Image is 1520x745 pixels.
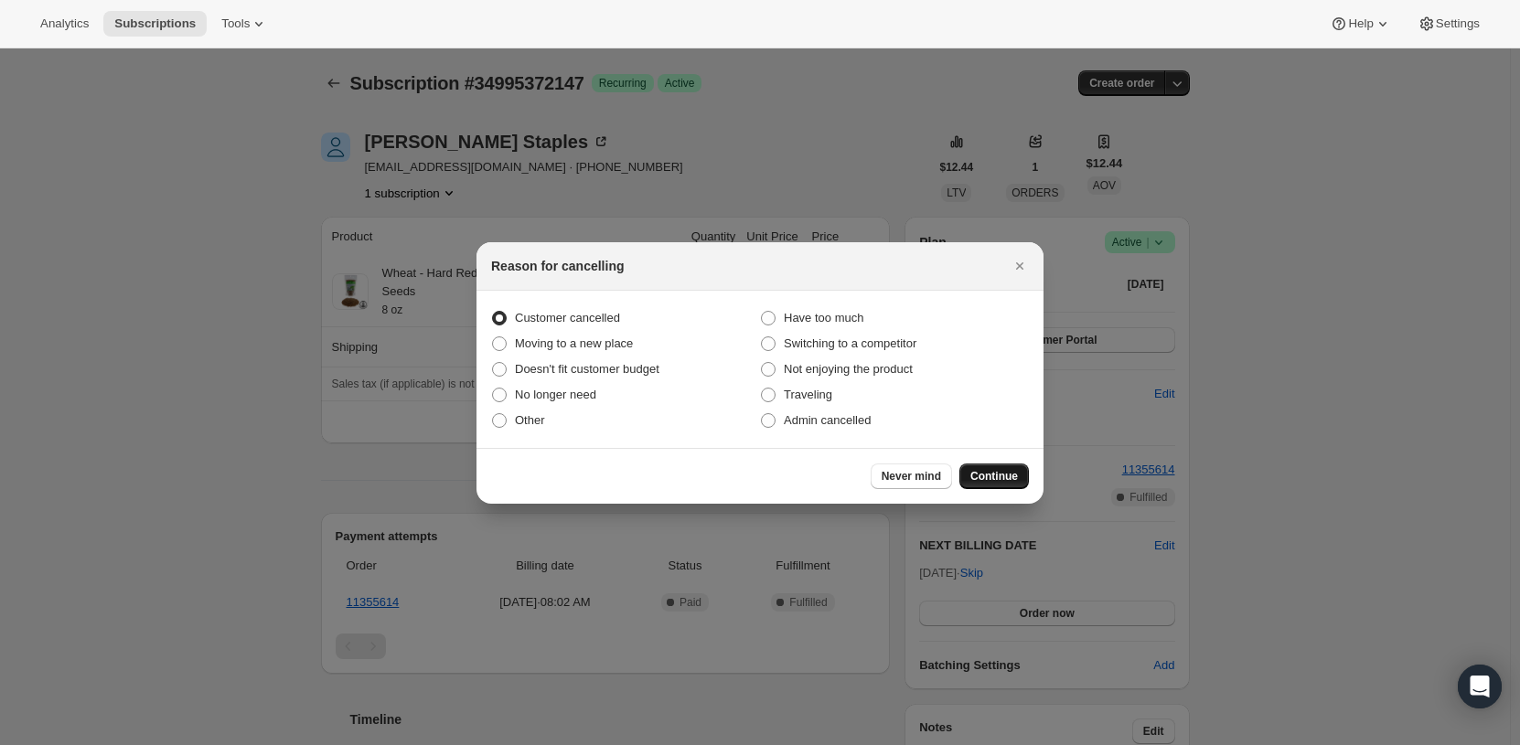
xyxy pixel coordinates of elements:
[103,11,207,37] button: Subscriptions
[29,11,100,37] button: Analytics
[959,463,1029,489] button: Continue
[1458,665,1502,708] div: Open Intercom Messenger
[1319,11,1402,37] button: Help
[1007,253,1033,279] button: Close
[1436,16,1480,31] span: Settings
[114,16,196,31] span: Subscriptions
[515,336,633,350] span: Moving to a new place
[515,388,596,401] span: No longer need
[784,362,913,376] span: Not enjoying the product
[221,16,250,31] span: Tools
[515,413,545,427] span: Other
[1348,16,1373,31] span: Help
[970,469,1018,484] span: Continue
[210,11,279,37] button: Tools
[871,463,952,489] button: Never mind
[882,469,941,484] span: Never mind
[1407,11,1491,37] button: Settings
[784,336,916,350] span: Switching to a competitor
[784,388,832,401] span: Traveling
[491,257,624,275] h2: Reason for cancelling
[515,311,620,325] span: Customer cancelled
[784,311,863,325] span: Have too much
[40,16,89,31] span: Analytics
[784,413,871,427] span: Admin cancelled
[515,362,659,376] span: Doesn't fit customer budget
